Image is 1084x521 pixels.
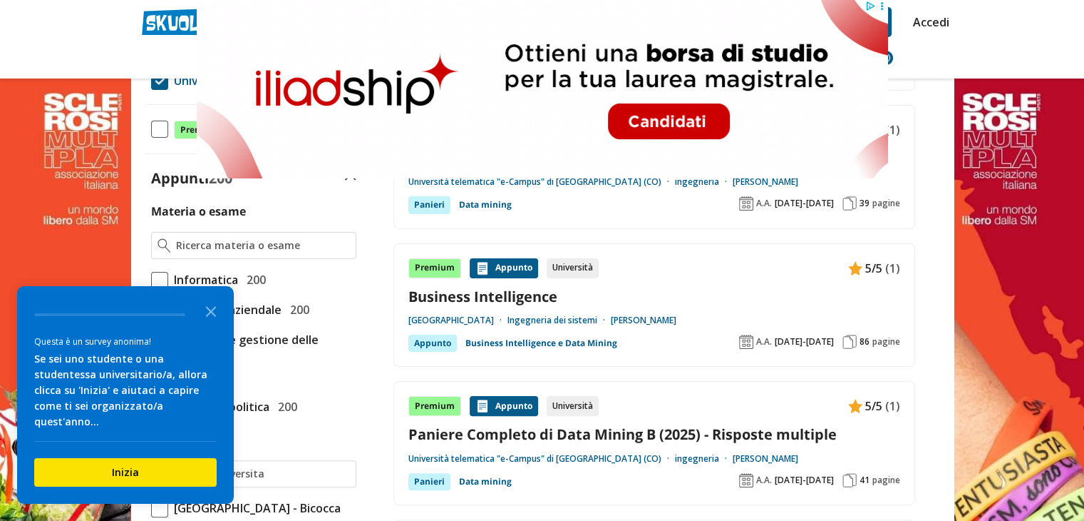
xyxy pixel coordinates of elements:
[459,196,512,213] a: Data mining
[408,335,457,352] div: Appunto
[739,335,753,349] img: Anno accademico
[739,473,753,487] img: Anno accademico
[408,396,461,416] div: Premium
[34,351,217,430] div: Se sei uno studente o una studentessa universitario/a, allora clicca su 'Inizia' e aiutaci a capi...
[176,238,349,253] input: Ricerca materia o esame
[860,336,869,348] span: 86
[865,397,882,415] span: 5/5
[913,7,943,37] a: Accedi
[470,396,538,416] div: Appunto
[675,453,733,465] a: ingegneria
[151,168,232,188] label: Appunti
[34,335,217,348] div: Questa è un survey anonima!
[408,196,450,213] div: Panieri
[284,300,309,319] span: 200
[209,168,232,188] span: 200
[842,196,857,211] img: Pagine
[459,473,512,490] a: Data mining
[872,475,900,486] span: pagine
[872,336,900,348] span: pagine
[507,315,611,326] a: Ingegneria dei sistemi
[675,176,733,188] a: ingegneria
[756,198,772,209] span: A.A.
[408,258,461,278] div: Premium
[733,176,798,188] a: [PERSON_NAME]
[408,287,900,306] a: Business Intelligence
[168,330,356,368] span: Economia e gestione delle imprese
[848,261,862,275] img: Appunti contenuto
[547,258,599,278] div: Università
[408,176,675,188] a: Università telematica "e-Campus" di [GEOGRAPHIC_DATA] (CO)
[860,475,869,486] span: 41
[756,336,772,348] span: A.A.
[465,335,617,352] a: Business Intelligence e Data Mining
[775,336,834,348] span: [DATE]-[DATE]
[475,399,490,413] img: Appunti contenuto
[168,499,341,517] span: [GEOGRAPHIC_DATA] - Bicocca
[860,198,869,209] span: 39
[34,458,217,487] button: Inizia
[241,270,266,289] span: 200
[885,121,900,139] span: (1)
[197,296,225,325] button: Close the survey
[848,399,862,413] img: Appunti contenuto
[408,315,507,326] a: [GEOGRAPHIC_DATA]
[611,315,676,326] a: [PERSON_NAME]
[470,258,538,278] div: Appunto
[775,198,834,209] span: [DATE]-[DATE]
[158,238,171,253] img: Ricerca materia o esame
[151,203,246,219] label: Materia o esame
[865,259,882,278] span: 5/5
[872,198,900,209] span: pagine
[547,396,599,416] div: Università
[168,270,238,289] span: Informatica
[176,467,349,481] input: Ricerca universita
[17,286,234,504] div: Survey
[756,475,772,486] span: A.A.
[739,196,753,211] img: Anno accademico
[272,398,297,416] span: 200
[885,259,900,278] span: (1)
[885,397,900,415] span: (1)
[842,335,857,349] img: Pagine
[168,71,231,90] span: Università
[408,473,450,490] div: Panieri
[174,121,227,139] span: Premium
[842,473,857,487] img: Pagine
[408,425,900,444] a: Paniere Completo di Data Mining B (2025) - Risposte multiple
[775,475,834,486] span: [DATE]-[DATE]
[733,453,798,465] a: [PERSON_NAME]
[408,453,675,465] a: Università telematica "e-Campus" di [GEOGRAPHIC_DATA] (CO)
[475,261,490,275] img: Appunti contenuto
